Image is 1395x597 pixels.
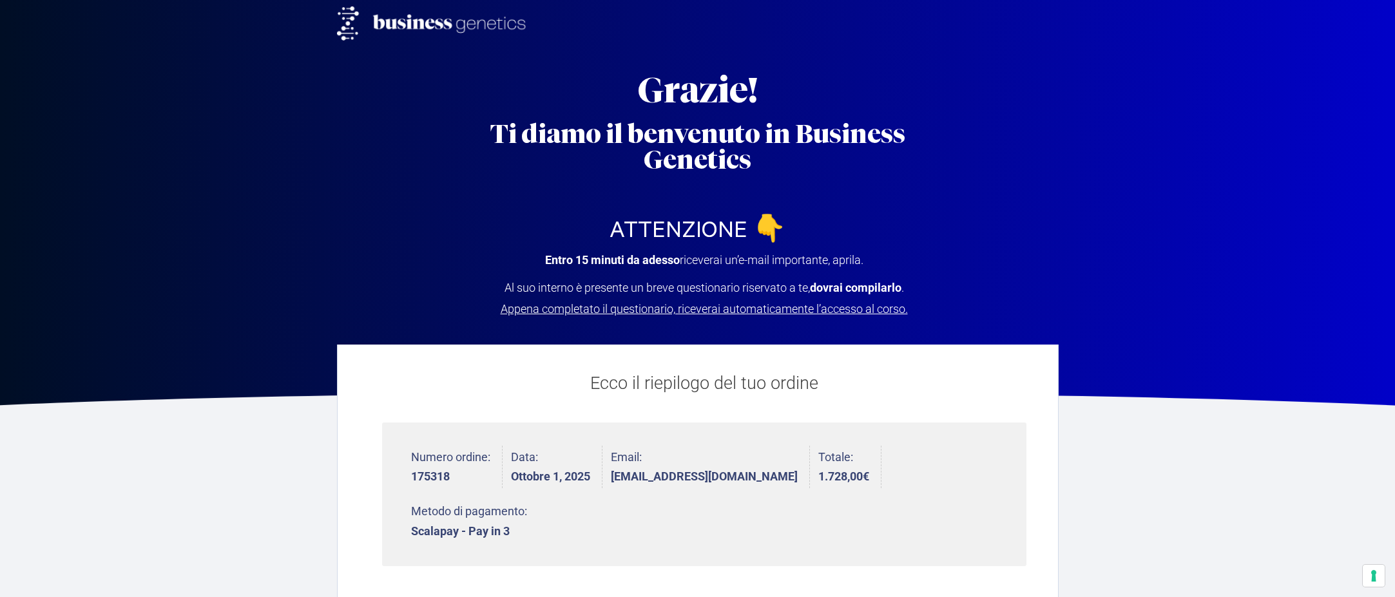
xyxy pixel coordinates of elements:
button: Le tue preferenze relative al consenso per le tecnologie di tracciamento [1363,565,1385,587]
h2: Ti diamo il benvenuto in Business Genetics [466,121,930,173]
p: Ecco il riepilogo del tuo ordine [382,370,1026,397]
li: Numero ordine: [411,446,503,489]
span: € [863,469,869,483]
li: Metodo di pagamento: [411,500,527,543]
strong: Entro 15 minuti da adesso [545,253,680,267]
strong: Ottobre 1, 2025 [511,471,590,482]
strong: [EMAIL_ADDRESS][DOMAIN_NAME] [611,471,798,482]
strong: dovrai compilarlo [810,281,901,294]
h2: ATTENZIONE 👇 [466,218,930,243]
p: riceverai un’e-mail importante, aprila. [498,255,910,265]
strong: Scalapay - Pay in 3 [411,526,527,537]
strong: 175318 [411,471,490,482]
p: Al suo interno è presente un breve questionario riservato a te, . [498,283,910,314]
span: Appena completato il questionario, riceverai automaticamente l’accesso al corso. [501,302,908,316]
h2: Grazie! [466,73,930,108]
li: Email: [611,446,810,489]
li: Totale: [818,446,881,489]
bdi: 1.728,00 [818,469,869,483]
li: Data: [511,446,602,489]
